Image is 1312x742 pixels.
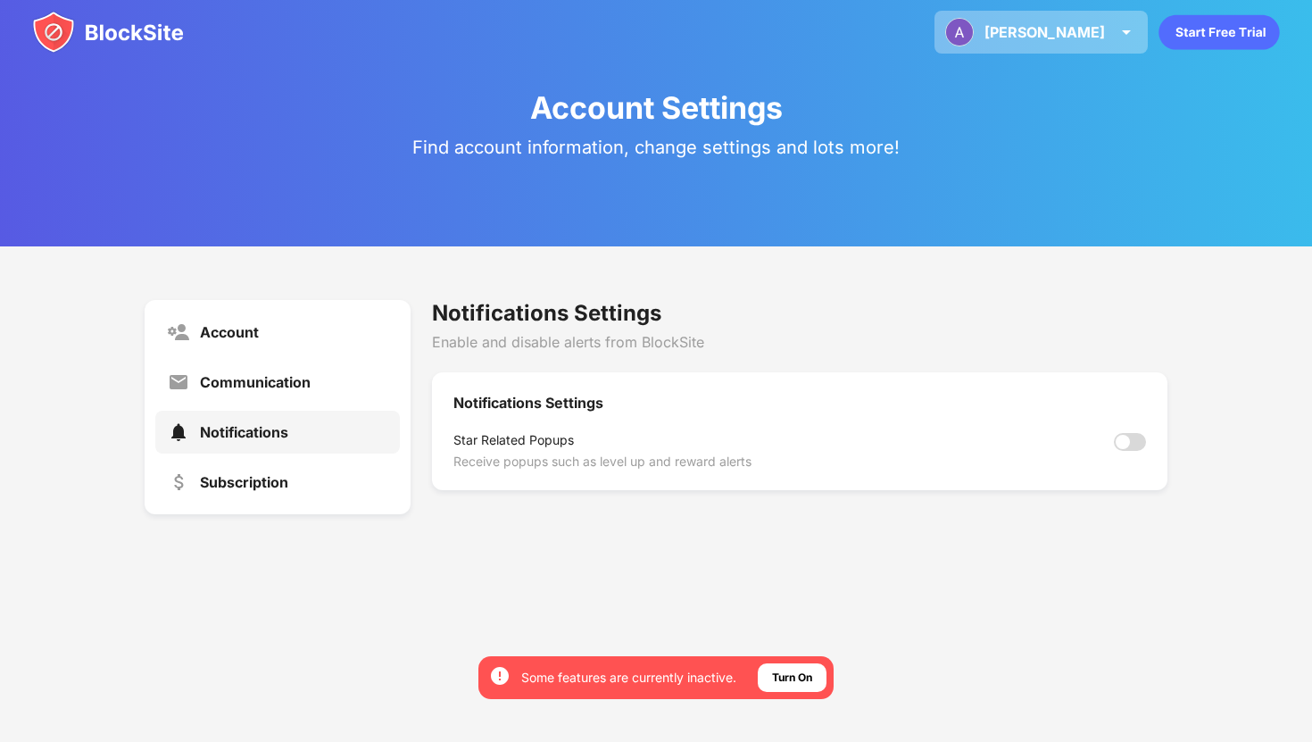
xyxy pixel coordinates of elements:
[168,321,189,343] img: settings-account.svg
[200,373,311,391] div: Communication
[32,11,184,54] img: blocksite-icon.svg
[200,323,259,341] div: Account
[489,665,511,687] img: error-circle-white.svg
[453,454,751,469] div: Receive popups such as level up and reward alerts
[521,669,736,687] div: Some features are currently inactive.
[200,423,288,441] div: Notifications
[155,361,401,404] a: Communication
[453,433,751,454] div: Star Related Popups
[453,394,1146,412] div: Notifications Settings
[168,371,189,393] img: settings-communication.svg
[530,89,783,126] div: Account Settings
[984,23,1105,41] div: [PERSON_NAME]
[1158,14,1280,50] div: animation
[155,461,401,504] a: Subscription
[432,333,1167,351] div: Enable and disable alerts from BlockSite
[168,421,189,443] img: settings-notifications-active.svg
[432,300,1167,326] div: Notifications Settings
[155,411,401,454] a: Notifications
[200,473,288,491] div: Subscription
[168,471,189,493] img: settings-subscription.svg
[772,669,812,687] div: Turn On
[412,137,900,158] div: Find account information, change settings and lots more!
[945,18,974,46] img: ACg8ocLD0zsUsQ7dAUXov89vIcZFSAxXTj0wsH2hLIpSjGso11HlIw=s96-c
[155,311,401,354] a: Account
